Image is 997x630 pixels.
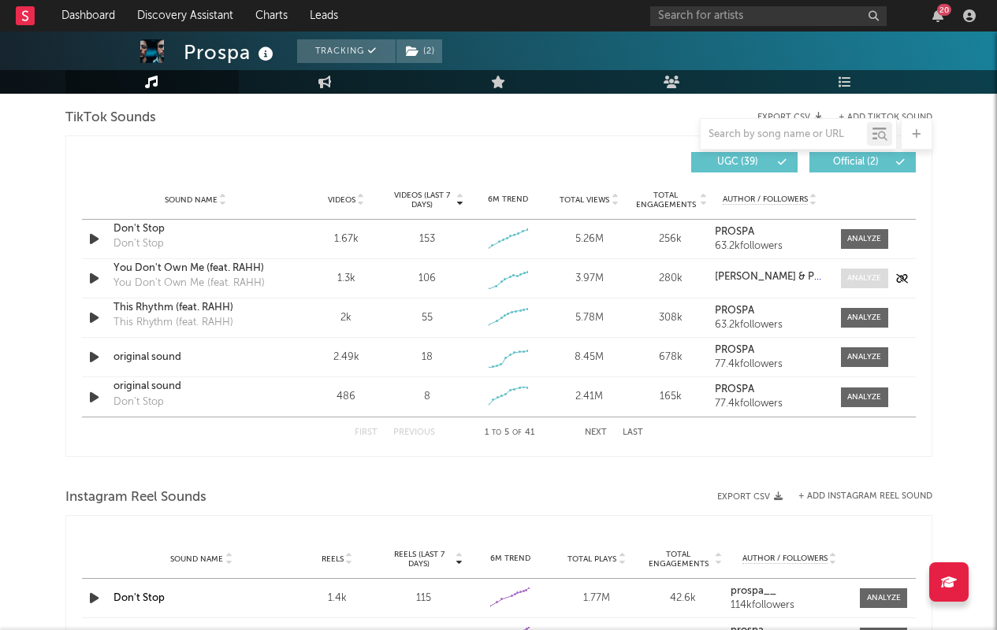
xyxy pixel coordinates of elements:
div: 1.3k [310,271,383,287]
span: of [512,429,522,436]
strong: PROSPA [715,345,754,355]
div: 5.26M [552,232,626,247]
div: 55 [422,310,433,326]
div: 8.45M [552,350,626,365]
div: 8 [424,389,430,405]
button: Official(2) [809,152,916,172]
span: TikTok Sounds [65,109,156,128]
div: 77.4k followers [715,398,824,409]
button: + Add TikTok Sound [839,113,932,122]
button: + Add TikTok Sound [823,113,932,122]
button: Export CSV [717,492,783,502]
span: ( 2 ) [396,39,443,63]
button: Export CSV [757,113,823,122]
strong: PROSPA [715,306,754,316]
div: 3.97M [552,271,626,287]
div: 1.67k [310,232,383,247]
div: 308k [634,310,707,326]
button: Last [623,428,643,437]
div: 280k [634,271,707,287]
span: Reels [322,554,344,564]
span: Author / Followers [742,554,828,564]
a: PROSPA [715,306,824,317]
button: First [355,428,378,437]
div: 1.77M [557,591,636,606]
span: Instagram Reel Sounds [65,488,206,507]
div: 77.4k followers [715,359,824,370]
a: This Rhythm (feat. RAHH) [113,300,278,316]
div: Prospa [184,39,277,65]
div: 2.49k [310,350,383,365]
div: 106 [419,271,436,287]
span: Sound Name [165,195,218,205]
div: 63.2k followers [715,320,824,331]
a: PROSPA [715,227,824,238]
a: Don't Stop [113,221,278,237]
div: 165k [634,389,707,405]
div: 114k followers [731,600,849,611]
input: Search by song name or URL [701,128,867,141]
div: 115 [385,591,463,606]
div: 2.41M [552,389,626,405]
a: Don't Stop [113,593,165,603]
a: [PERSON_NAME] & PROSPA [715,272,824,283]
button: 20 [932,9,943,22]
div: 6M Trend [471,553,550,565]
span: Total Engagements [634,191,698,209]
div: Don't Stop [113,236,164,252]
button: Previous [393,428,435,437]
div: You Don't Own Me (feat. RAHH) [113,276,265,291]
span: Total Engagements [644,550,713,569]
span: Total Plays [567,554,616,564]
button: Next [585,428,607,437]
strong: PROSPA [715,227,754,237]
span: Videos [328,195,355,205]
span: Author / Followers [723,195,808,205]
span: Total Views [560,195,609,205]
a: original sound [113,350,278,365]
div: 1.4k [298,591,377,606]
div: + Add Instagram Reel Sound [783,492,932,501]
div: 486 [310,389,383,405]
span: UGC ( 39 ) [701,157,774,167]
span: Reels (last 7 days) [385,550,454,569]
a: PROSPA [715,345,824,356]
a: prospa__ [731,586,849,597]
button: + Add Instagram Reel Sound [798,492,932,501]
a: You Don't Own Me (feat. RAHH) [113,261,278,276]
span: to [492,429,501,436]
a: original sound [113,379,278,395]
div: This Rhythm (feat. RAHH) [113,315,233,331]
div: 63.2k followers [715,241,824,252]
strong: PROSPA [715,384,754,395]
strong: [PERSON_NAME] & PROSPA [715,272,847,282]
div: 1 5 41 [467,424,553,443]
strong: prospa__ [731,586,776,596]
div: Don't Stop [113,395,164,410]
div: 678k [634,350,707,365]
div: 6M Trend [471,194,545,206]
button: (2) [396,39,442,63]
div: 42.6k [644,591,723,606]
div: 2k [310,310,383,326]
span: Videos (last 7 days) [390,191,454,209]
div: 18 [422,350,433,365]
div: 5.78M [552,310,626,326]
div: 153 [419,232,435,247]
div: 256k [634,232,707,247]
button: Tracking [297,39,396,63]
a: PROSPA [715,384,824,395]
button: UGC(39) [691,152,798,172]
span: Sound Name [170,554,223,564]
span: Official ( 2 ) [820,157,892,167]
input: Search for artists [650,6,887,26]
div: 20 [937,4,951,16]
